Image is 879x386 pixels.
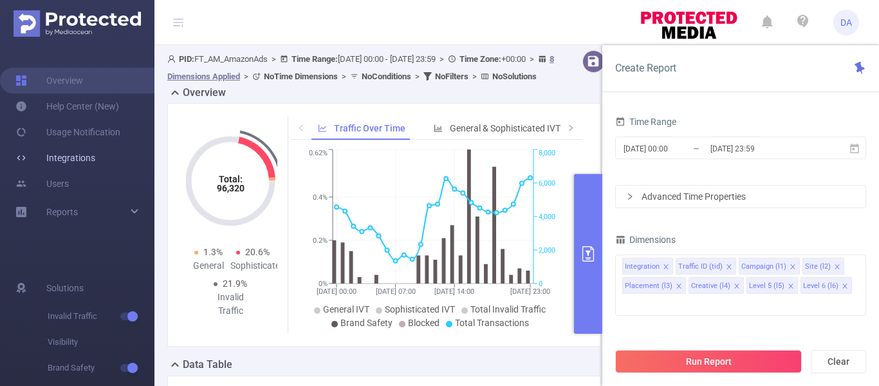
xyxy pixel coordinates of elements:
span: > [436,54,448,64]
span: 21.9% [223,278,247,289]
li: Integration [622,258,673,275]
span: Total Transactions [455,318,529,328]
tspan: 8,000 [539,150,555,158]
li: Level 5 (l5) [746,277,798,294]
li: Traffic ID (tid) [676,258,736,275]
li: Placement (l3) [622,277,686,294]
i: icon: close [842,283,848,291]
div: icon: rightAdvanced Time Properties [616,186,865,207]
span: Reports [46,207,78,217]
span: > [338,72,350,81]
div: Site (l2) [805,258,831,275]
h2: Overview [183,85,226,101]
tspan: 0% [319,280,328,288]
i: icon: close [726,264,732,271]
tspan: 2,000 [539,246,555,255]
i: icon: bar-chart [434,124,443,133]
div: Creative (l4) [691,278,730,294]
input: Start date [622,140,726,157]
input: End date [709,140,813,157]
span: Total Invalid Traffic [470,304,546,314]
i: icon: close [834,264,840,271]
b: No Conditions [362,72,411,81]
i: icon: line-chart [318,124,327,133]
div: Level 6 (l6) [803,278,838,294]
a: Users [15,171,69,197]
b: Time Zone: [459,54,501,64]
i: icon: close [790,264,796,271]
a: Integrations [15,145,95,171]
b: No Filters [435,72,468,81]
tspan: [DATE] 07:00 [376,287,416,296]
i: icon: close [734,283,740,291]
tspan: Total: [219,174,243,184]
div: Traffic ID (tid) [678,258,723,275]
a: Reports [46,199,78,225]
a: Usage Notification [15,119,120,145]
span: Create Report [615,62,676,74]
button: Run Report [615,350,802,373]
div: General [186,259,230,273]
span: Dimensions [615,235,676,245]
b: Time Range: [291,54,338,64]
span: General & Sophisticated IVT by Category [450,123,611,133]
li: Campaign (l1) [739,258,800,275]
span: Brand Safety [340,318,393,328]
tspan: 4,000 [539,213,555,221]
h2: Data Table [183,357,232,372]
tspan: 0 [539,280,542,288]
span: Traffic Over Time [334,123,405,133]
i: icon: close [788,283,794,291]
span: > [411,72,423,81]
div: Sophisticated [230,259,275,273]
img: Protected Media [14,10,141,37]
i: icon: right [567,124,575,131]
span: Brand Safety [48,355,154,381]
li: Creative (l4) [689,277,744,294]
span: Blocked [408,318,439,328]
div: Integration [625,258,660,275]
i: icon: left [297,124,305,131]
b: PID: [179,54,194,64]
span: Solutions [46,275,84,301]
span: 20.6% [245,247,270,257]
b: No Solutions [492,72,537,81]
div: Invalid Traffic [208,291,253,318]
tspan: 0.62% [309,150,328,158]
span: Visibility [48,329,154,355]
div: Level 5 (l5) [749,278,784,294]
tspan: [DATE] 14:00 [434,287,474,296]
i: icon: close [663,264,669,271]
span: > [240,72,252,81]
span: 1.3% [203,247,223,257]
li: Level 6 (l6) [800,277,852,294]
tspan: [DATE] 23:00 [510,287,550,296]
button: Clear [811,350,866,373]
tspan: 0.2% [313,236,328,245]
span: > [468,72,481,81]
a: Help Center (New) [15,93,119,119]
tspan: 0.4% [313,193,328,202]
i: icon: right [626,193,634,200]
li: Site (l2) [802,258,844,275]
a: Overview [15,68,83,93]
span: DA [840,10,852,35]
tspan: 6,000 [539,179,555,188]
i: icon: close [676,283,682,291]
span: Sophisticated IVT [385,304,455,314]
b: No Time Dimensions [264,72,338,81]
div: Placement (l3) [625,278,672,294]
div: Campaign (l1) [741,258,786,275]
tspan: 96,320 [217,183,245,193]
span: > [526,54,538,64]
tspan: [DATE] 00:00 [317,287,356,296]
i: icon: user [167,55,179,63]
span: General IVT [323,304,369,314]
span: FT_AM_AmazonAds [DATE] 00:00 - [DATE] 23:59 +00:00 [167,54,554,81]
span: Invalid Traffic [48,304,154,329]
span: > [268,54,280,64]
span: Time Range [615,117,676,127]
